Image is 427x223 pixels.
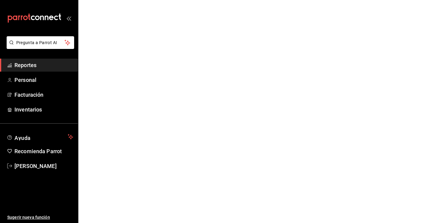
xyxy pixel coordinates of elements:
a: Pregunta a Parrot AI [4,44,74,50]
button: Pregunta a Parrot AI [7,36,74,49]
button: open_drawer_menu [66,16,71,21]
span: Facturación [14,91,73,99]
span: Sugerir nueva función [7,214,73,221]
span: Reportes [14,61,73,69]
span: Recomienda Parrot [14,147,73,155]
span: Inventarios [14,105,73,114]
span: Personal [14,76,73,84]
span: Ayuda [14,133,65,141]
span: [PERSON_NAME] [14,162,73,170]
span: Pregunta a Parrot AI [16,40,65,46]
